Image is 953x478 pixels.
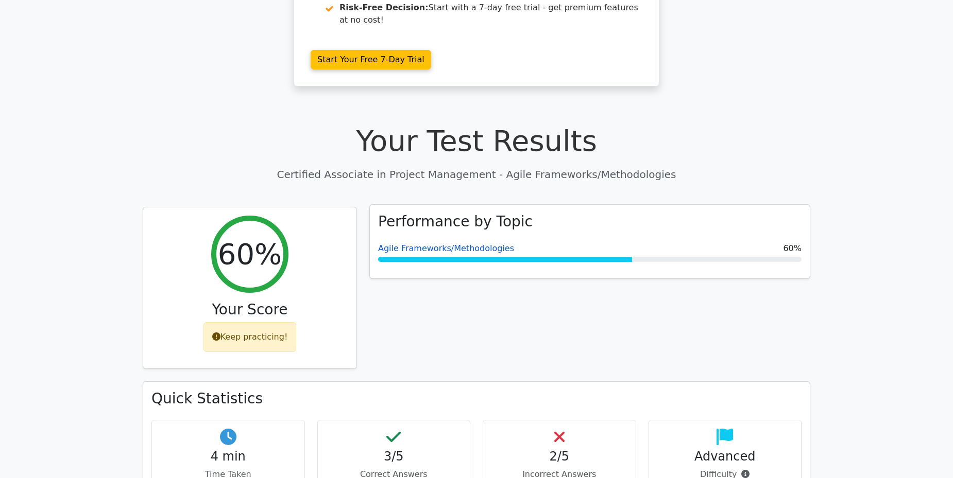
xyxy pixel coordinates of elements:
[160,449,296,464] h4: 4 min
[203,322,297,352] div: Keep practicing!
[491,449,627,464] h4: 2/5
[311,50,431,69] a: Start Your Free 7-Day Trial
[378,213,533,231] h3: Performance by Topic
[143,167,810,182] p: Certified Associate in Project Management - Agile Frameworks/Methodologies
[326,449,462,464] h4: 3/5
[143,123,810,158] h1: Your Test Results
[378,243,514,253] a: Agile Frameworks/Methodologies
[151,301,348,318] h3: Your Score
[151,390,802,408] h3: Quick Statistics
[657,449,793,464] h4: Advanced
[218,237,282,271] h2: 60%
[783,242,802,255] span: 60%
